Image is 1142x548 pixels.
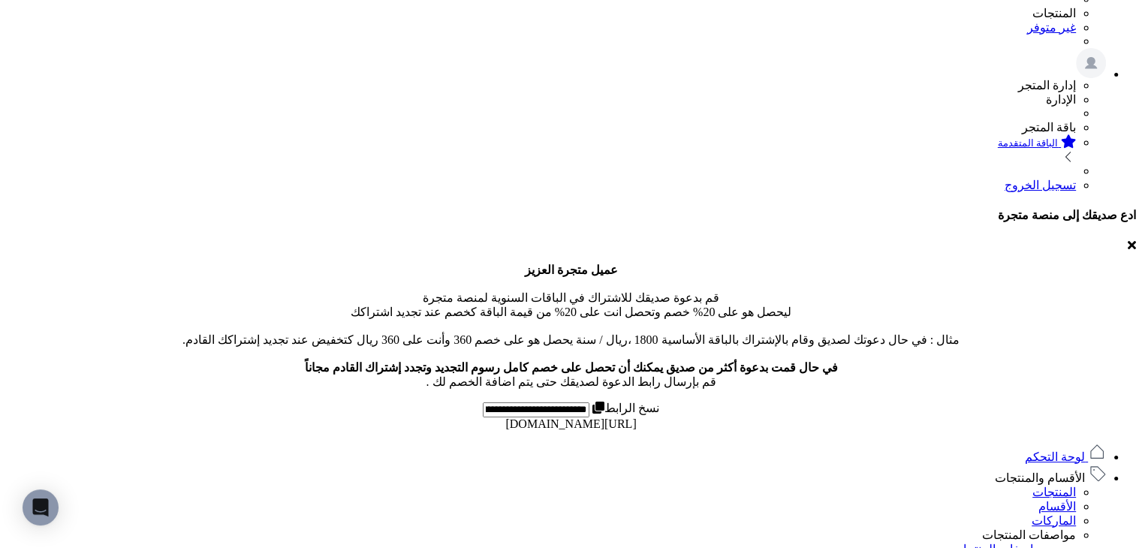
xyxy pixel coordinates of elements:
[998,137,1058,149] small: الباقة المتقدمة
[525,263,618,276] b: عميل متجرة العزيز
[6,120,1076,134] li: باقة المتجر
[305,361,838,374] b: في حال قمت بدعوة أكثر من صديق يمكنك أن تحصل على خصم كامل رسوم التجديد وتجدد إشتراك القادم مجاناً
[1027,21,1076,34] a: غير متوفر
[1018,79,1076,92] span: إدارة المتجر
[23,489,59,525] div: Open Intercom Messenger
[1038,500,1076,513] a: الأقسام
[1005,179,1076,191] a: تسجيل الخروج
[6,6,1076,20] li: المنتجات
[6,92,1076,107] li: الإدارة
[982,528,1076,541] a: مواصفات المنتجات
[995,471,1085,484] span: الأقسام والمنتجات
[1032,514,1076,527] a: الماركات
[1025,450,1106,463] a: لوحة التحكم
[1032,486,1076,498] a: المنتجات
[6,208,1136,222] h4: ادع صديقك إلى منصة متجرة
[6,134,1076,164] a: الباقة المتقدمة
[1025,450,1085,463] span: لوحة التحكم
[589,402,659,414] label: نسخ الرابط
[6,263,1136,389] p: قم بدعوة صديقك للاشتراك في الباقات السنوية لمنصة متجرة ليحصل هو على 20% خصم وتحصل انت على 20% من ...
[6,417,1136,431] div: [URL][DOMAIN_NAME]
